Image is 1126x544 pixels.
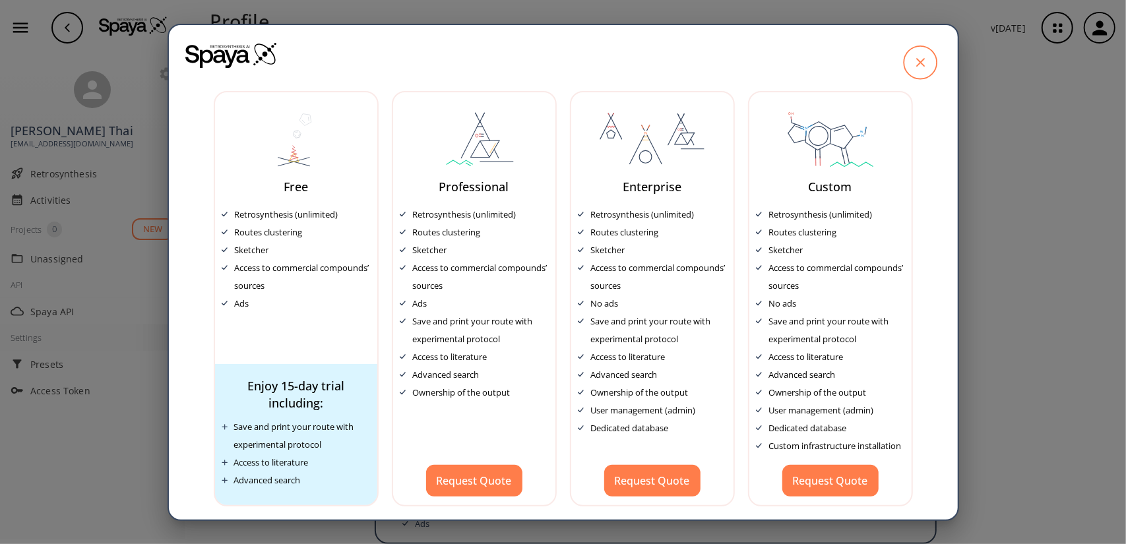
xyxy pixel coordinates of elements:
img: Spaya logo [185,42,278,68]
img: Tick Icon [222,265,228,270]
img: planCustom-C0xwSQBl.svg [787,112,874,167]
div: Ownership of the output [412,384,510,402]
img: Tick Icon [578,425,584,431]
div: Advanced search [234,471,301,489]
div: Ownership of the output [768,384,866,402]
div: Enterprise [578,181,727,193]
img: Tick Icon [578,265,584,270]
div: Routes clustering [590,224,658,241]
img: Tick Icon [578,247,584,253]
img: Tick Icon [400,247,406,253]
div: Routes clustering [234,224,302,241]
img: Tick Icon [400,354,406,359]
img: Tick Icon [578,372,584,377]
img: Plus icon [222,424,228,430]
img: Tick Icon [578,318,584,324]
img: Tick Icon [756,247,762,253]
img: Tick Icon [400,318,406,324]
div: Advanced search [590,366,657,384]
button: Request Quote [782,465,879,497]
img: Tick Icon [400,372,406,377]
div: Save and print your route with experimental protocol [768,313,905,348]
div: Advanced search [412,366,479,384]
img: Tick Icon [578,408,584,413]
div: Professional [400,181,549,193]
div: Sketcher [590,241,625,259]
div: Sketcher [768,241,803,259]
img: Tick Icon [756,301,762,306]
div: Dedicated database [590,419,668,437]
div: Routes clustering [412,224,480,241]
img: Tick Icon [756,354,762,359]
div: Retrosynthesis (unlimited) [768,206,872,224]
div: Ads [412,295,427,313]
div: User management (admin) [590,402,695,419]
img: Tick Icon [756,443,762,448]
div: Advanced search [768,366,835,384]
img: Tick Icon [222,229,228,235]
div: Retrosynthesis (unlimited) [590,206,694,224]
img: Tick Icon [222,301,228,306]
div: Access to literature [412,348,487,366]
div: Access to literature [768,348,843,366]
div: Custom infrastructure installation [768,437,901,455]
img: Tick Icon [578,229,584,235]
img: Tick Icon [756,318,762,324]
img: Tick Icon [756,212,762,217]
img: Tick Icon [756,390,762,395]
img: planEnterprise-DfCgZOee.svg [600,112,705,167]
div: Ads [234,295,249,313]
div: Custom [756,181,905,193]
img: Plus icon [222,460,228,466]
div: Access to literature [590,348,665,366]
button: Request Quote [426,465,522,497]
div: Enjoy 15-day trial including: [222,377,371,411]
img: Tick Icon [578,301,584,306]
img: Tick Icon [578,212,584,217]
div: Sketcher [234,241,268,259]
div: No ads [590,295,618,313]
div: Access to commercial compounds’ sources [412,259,549,295]
img: Tick Icon [578,390,584,395]
img: Tick Icon [222,247,228,253]
div: Save and print your route with experimental protocol [234,418,371,454]
div: Free [222,181,371,193]
img: Tick Icon [756,229,762,235]
img: Tick Icon [756,425,762,431]
div: Routes clustering [768,224,836,241]
img: Tick Icon [400,212,406,217]
div: Save and print your route with experimental protocol [590,313,727,348]
div: Ownership of the output [590,384,688,402]
div: No ads [768,295,796,313]
img: Tick Icon [578,354,584,359]
img: svg%3e [434,112,515,167]
div: Access to literature [234,454,309,471]
div: Dedicated database [768,419,846,437]
div: Sketcher [412,241,447,259]
img: Tick Icon [400,301,406,306]
img: svg%3e [260,112,332,167]
img: Tick Icon [222,212,228,217]
div: Save and print your route with experimental protocol [412,313,549,348]
div: Retrosynthesis (unlimited) [412,206,516,224]
button: Request Quote [604,465,701,497]
div: Retrosynthesis (unlimited) [234,206,338,224]
img: Tick Icon [400,265,406,270]
div: User management (admin) [768,402,873,419]
div: Access to commercial compounds’ sources [768,259,905,295]
img: Plus icon [222,477,228,483]
img: Tick Icon [756,265,762,270]
img: Tick Icon [756,372,762,377]
img: Tick Icon [756,408,762,413]
div: Access to commercial compounds’ sources [590,259,727,295]
img: Tick Icon [400,390,406,395]
img: Tick Icon [400,229,406,235]
div: Access to commercial compounds’ sources [234,259,371,295]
